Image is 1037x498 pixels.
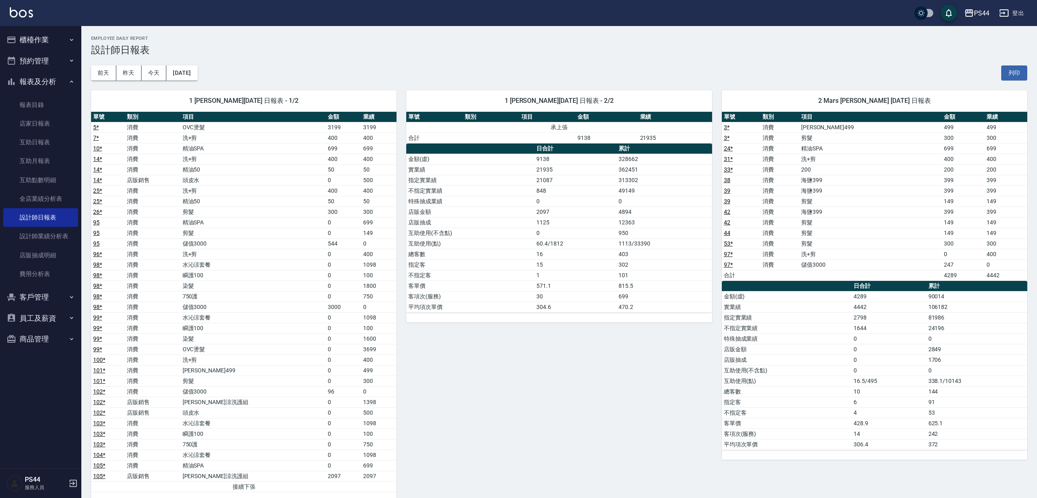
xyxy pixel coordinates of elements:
[463,112,519,122] th: 類別
[326,133,361,143] td: 400
[361,133,396,143] td: 400
[519,112,576,122] th: 項目
[942,259,985,270] td: 247
[942,249,985,259] td: 0
[724,187,730,194] a: 39
[181,238,326,249] td: 儲值3000
[638,133,712,143] td: 21935
[722,376,852,386] td: 互助使用(點)
[617,185,712,196] td: 49149
[722,281,1027,450] table: a dense table
[617,144,712,154] th: 累計
[91,65,116,80] button: 前天
[326,217,361,228] td: 0
[534,259,617,270] td: 15
[617,217,712,228] td: 12363
[361,112,396,122] th: 業績
[125,238,181,249] td: 消費
[961,5,993,22] button: PS44
[181,143,326,154] td: 精油SPA
[181,270,326,281] td: 瞬護100
[534,144,617,154] th: 日合計
[326,164,361,175] td: 50
[91,44,1027,56] h3: 設計師日報表
[326,333,361,344] td: 0
[942,207,985,217] td: 399
[361,376,396,386] td: 300
[361,185,396,196] td: 400
[942,112,985,122] th: 金額
[985,270,1027,281] td: 4442
[326,291,361,302] td: 0
[722,323,852,333] td: 不指定實業績
[361,281,396,291] td: 1800
[575,112,638,122] th: 金額
[760,196,799,207] td: 消費
[326,354,361,365] td: 0
[3,208,78,227] a: 設計師日報表
[617,291,712,302] td: 699
[534,217,617,228] td: 1125
[985,164,1027,175] td: 200
[326,270,361,281] td: 0
[985,175,1027,185] td: 399
[326,259,361,270] td: 0
[534,270,617,281] td: 1
[942,164,985,175] td: 200
[361,228,396,238] td: 149
[926,323,1027,333] td: 24196
[326,281,361,291] td: 0
[3,114,78,133] a: 店家日報表
[534,207,617,217] td: 2097
[724,198,730,204] a: 39
[799,238,942,249] td: 剪髮
[617,154,712,164] td: 328662
[799,143,942,154] td: 精油SPA
[406,228,534,238] td: 互助使用(不含點)
[617,228,712,238] td: 950
[722,270,760,281] td: 合計
[125,228,181,238] td: 消費
[406,259,534,270] td: 指定客
[326,154,361,164] td: 400
[942,196,985,207] td: 149
[942,217,985,228] td: 149
[985,185,1027,196] td: 399
[142,65,167,80] button: 今天
[361,249,396,259] td: 400
[985,238,1027,249] td: 300
[722,365,852,376] td: 互助使用(不含點)
[985,228,1027,238] td: 149
[406,144,712,313] table: a dense table
[3,308,78,329] button: 員工及薪資
[181,112,326,122] th: 項目
[799,154,942,164] td: 洗+剪
[181,302,326,312] td: 儲值3000
[406,112,712,144] table: a dense table
[617,207,712,217] td: 4894
[326,238,361,249] td: 544
[125,354,181,365] td: 消費
[760,238,799,249] td: 消費
[534,302,617,312] td: 304.6
[25,476,66,484] h5: PS44
[181,333,326,344] td: 染髮
[985,217,1027,228] td: 149
[361,207,396,217] td: 300
[361,270,396,281] td: 100
[326,175,361,185] td: 0
[760,259,799,270] td: 消費
[3,246,78,265] a: 店販抽成明細
[534,185,617,196] td: 848
[361,365,396,376] td: 499
[722,291,852,302] td: 金額(虛)
[799,249,942,259] td: 洗+剪
[361,302,396,312] td: 0
[534,164,617,175] td: 21935
[724,177,730,183] a: 38
[406,133,463,143] td: 合計
[852,333,926,344] td: 0
[116,65,142,80] button: 昨天
[942,228,985,238] td: 149
[534,281,617,291] td: 571.1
